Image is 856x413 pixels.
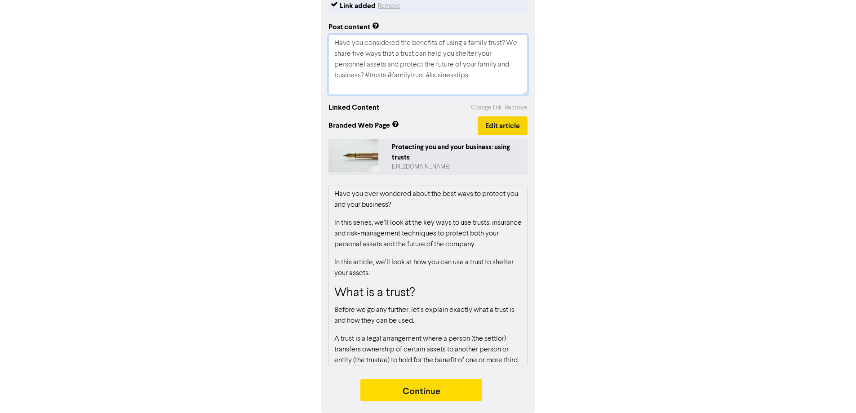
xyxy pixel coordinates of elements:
[334,257,522,279] p: In this article, we’ll look at how you can use a trust to shelter your assets.
[334,189,522,210] p: Have you ever wondered about the best ways to protect you and your business?
[328,22,379,32] div: Post content
[334,218,522,250] p: In this series, we’ll look at the key ways to use trusts, insurance and risk-management technique...
[328,139,528,175] a: Protecting you and your business: using trusts[URL][DOMAIN_NAME]
[328,120,478,131] span: Branded Web Page
[360,379,483,401] button: Continue
[340,0,376,11] div: Link added
[743,316,856,413] iframe: Chat Widget
[328,102,379,113] div: Linked Content
[478,116,528,135] button: Edit article
[470,102,502,113] button: Change link
[392,142,524,163] div: Protecting you and your business: using trusts
[328,35,528,95] textarea: Have you considered the benefits of using a family trust? We share five ways that a trust can hel...
[377,0,401,11] button: Remove
[328,139,378,172] img: 6bbsc7B2HXXkxw81JL9aug-brass-quilt-pen-8XddFc6NkBY.jpg
[334,286,522,301] h3: What is a trust?
[334,305,522,326] p: Before we go any further, let’s explain exactly what a trust is and how they can be used.
[504,102,528,113] button: Remove
[392,163,524,171] div: https://public2.bomamarketing.com/cp/6bbsc7B2HXXkxw81JL9aug?sa=PZeMUKF6
[334,333,522,387] p: A trust is a legal arrangement where a person (the settlor) transfers ownership of certain assets...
